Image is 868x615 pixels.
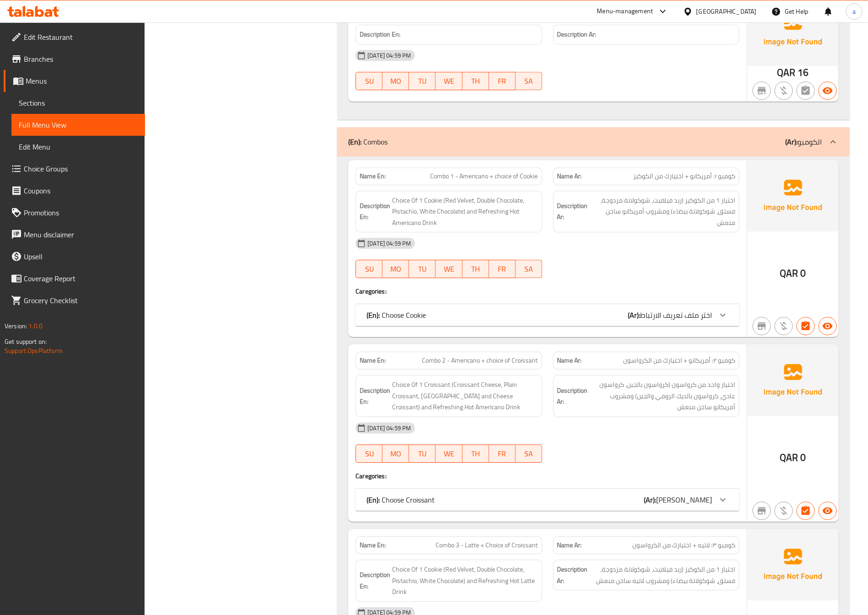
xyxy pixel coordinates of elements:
[356,444,383,463] button: SU
[597,6,653,17] div: Menu-management
[439,75,458,88] span: WE
[19,119,138,130] span: Full Menu View
[436,444,462,463] button: WE
[5,345,63,357] a: Support.OpsPlatform
[360,200,390,223] strong: Description En:
[4,224,145,246] a: Menu disclaimer
[780,449,798,466] span: QAR
[24,295,138,306] span: Grocery Checklist
[747,160,839,231] img: Ae5nvW7+0k+MAAAAAElFTkSuQmCC
[26,75,138,86] span: Menus
[356,304,739,326] div: (En): Choose Cookie(Ar):اختر ملف تعريف الارتباط
[24,229,138,240] span: Menu disclaimer
[367,310,426,321] p: Choose Cookie
[516,260,542,278] button: SA
[348,135,361,149] b: (En):
[5,320,27,332] span: Version:
[360,385,390,407] strong: Description En:
[590,564,735,586] span: اختيار 1 من الكوكيز (ريد فيلفيت، شوكولاتة مزدوجة، فستق، شوكولاتة بيضاء) ومشروب لاتيه ساخن منعش
[4,246,145,267] a: Upsell
[797,81,815,100] button: Not has choices
[493,262,512,276] span: FR
[590,379,735,413] span: اختيار واحد من كرواسون (كرواسون بالجبن، كرواسون عادي، كرواسون بالديك الرومي والجبن) ومشروب أمريكا...
[436,72,462,90] button: WE
[4,289,145,311] a: Grocery Checklist
[798,64,809,81] span: 16
[466,262,485,276] span: TH
[413,262,432,276] span: TU
[557,385,588,407] strong: Description Ar:
[4,202,145,224] a: Promotions
[852,6,856,16] span: a
[696,6,757,16] div: [GEOGRAPHIC_DATA]
[28,320,43,332] span: 1.0.0
[557,356,582,365] strong: Name Ar:
[463,260,489,278] button: TH
[439,447,458,460] span: WE
[392,379,538,413] span: Choice Of 1 Croissant (Croissant Cheese, Plain Croissant, Turkey and Cheese Croissant) and Refres...
[392,564,538,598] span: Choice Of 1 Cookie (Red Velvet, Double Chocolate, Pistachio, White Chocolate) and Refreshing Hot ...
[383,444,409,463] button: MO
[463,444,489,463] button: TH
[436,260,462,278] button: WE
[436,540,538,550] span: Combo 3 - Latte + Choice of Croissant
[800,264,806,282] span: 0
[557,29,597,40] strong: Description Ar:
[24,32,138,43] span: Edit Restaurant
[656,493,712,507] span: [PERSON_NAME]
[644,493,656,507] b: (Ar):
[367,493,380,507] b: (En):
[632,540,735,550] span: كومبو ٣: لاتيه + اختيارك من الكرواسون
[11,92,145,114] a: Sections
[409,72,436,90] button: TU
[19,97,138,108] span: Sections
[797,317,815,335] button: Has choices
[413,75,432,88] span: TU
[780,264,798,282] span: QAR
[11,136,145,158] a: Edit Menu
[356,471,739,481] h4: Caregories:
[24,163,138,174] span: Choice Groups
[367,308,380,322] b: (En):
[519,447,539,460] span: SA
[4,267,145,289] a: Coverage Report
[640,308,712,322] span: اختر ملف تعريف الارتباط
[775,502,793,520] button: Purchased item
[24,251,138,262] span: Upsell
[466,75,485,88] span: TH
[348,136,388,147] p: Combos
[819,317,837,335] button: Available
[439,262,458,276] span: WE
[623,356,735,365] span: كومبو ٢: أمريكانو + اختيارك من الكرواسون
[493,447,512,460] span: FR
[24,207,138,218] span: Promotions
[360,262,379,276] span: SU
[360,569,390,592] strong: Description En:
[386,447,405,460] span: MO
[356,260,383,278] button: SU
[516,72,542,90] button: SA
[516,444,542,463] button: SA
[4,180,145,202] a: Coupons
[785,136,822,147] p: الكومبو
[489,260,516,278] button: FR
[557,200,588,223] strong: Description Ar:
[337,127,850,156] div: (En): Combos(Ar):الكومبو
[364,239,415,248] span: [DATE] 04:59 PM
[360,540,386,550] strong: Name En:
[24,273,138,284] span: Coverage Report
[413,447,432,460] span: TU
[797,502,815,520] button: Has choices
[364,424,415,433] span: [DATE] 04:59 PM
[360,29,400,40] strong: Description En:
[19,141,138,152] span: Edit Menu
[785,135,798,149] b: (Ar):
[493,75,512,88] span: FR
[4,158,145,180] a: Choice Groups
[5,336,47,348] span: Get support on:
[392,195,538,229] span: Choice Of 1 Cookie (Red Velvet, Double Chocolate, Pistachio, White Chocolate) and Refreshing Hot ...
[360,356,386,365] strong: Name En:
[557,171,582,181] strong: Name Ar:
[489,444,516,463] button: FR
[628,308,640,322] b: (Ar):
